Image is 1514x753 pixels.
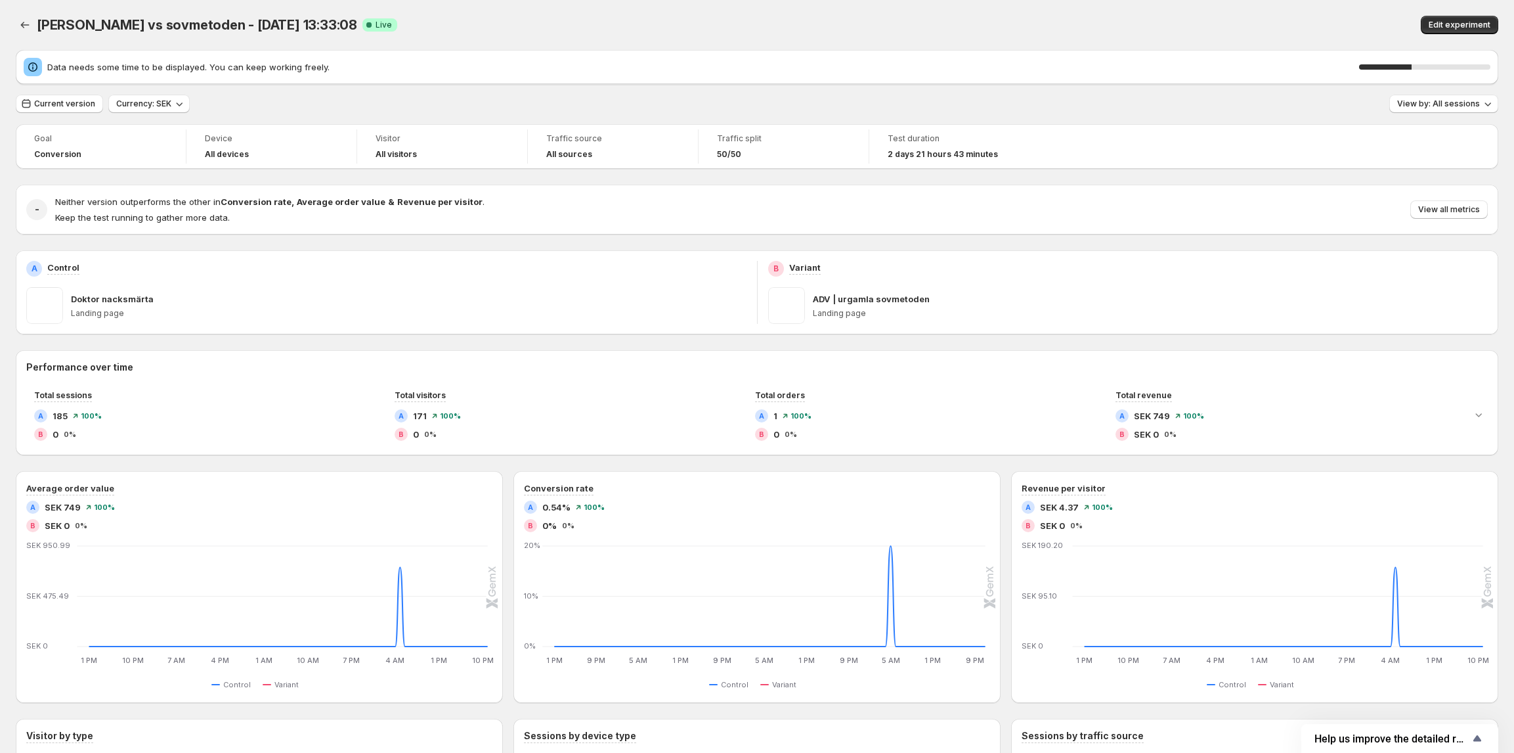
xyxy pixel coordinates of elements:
[205,133,338,144] span: Device
[34,132,167,161] a: GoalConversion
[1397,99,1480,109] span: View by: All sessions
[1469,405,1488,424] button: Expand chart
[1134,428,1159,441] span: SEK 0
[30,522,35,530] h2: B
[528,503,533,511] h2: A
[709,677,754,693] button: Control
[38,412,43,420] h2: A
[888,133,1022,144] span: Test duration
[1251,656,1268,665] text: 1 AM
[721,679,748,690] span: Control
[385,656,404,665] text: 4 AM
[34,149,81,160] span: Conversion
[773,409,777,422] span: 1
[75,522,87,530] span: 0%
[122,656,144,665] text: 10 PM
[297,656,319,665] text: 10 AM
[26,361,1488,374] h2: Performance over time
[798,656,815,665] text: 1 PM
[94,503,115,511] span: 100%
[546,656,563,665] text: 1 PM
[376,20,392,30] span: Live
[717,133,850,144] span: Traffic split
[255,656,272,665] text: 1 AM
[1381,656,1400,665] text: 4 AM
[1092,503,1113,511] span: 100%
[1410,200,1488,219] button: View all metrics
[888,132,1022,161] a: Test duration2 days 21 hours 43 minutes
[773,428,779,441] span: 0
[924,656,941,665] text: 1 PM
[38,430,43,438] h2: B
[1467,656,1489,665] text: 10 PM
[26,482,114,495] h3: Average order value
[47,261,79,274] p: Control
[1270,679,1294,690] span: Variant
[528,522,533,530] h2: B
[211,656,229,665] text: 4 PM
[1258,677,1299,693] button: Variant
[1026,522,1031,530] h2: B
[211,677,256,693] button: Control
[759,412,764,420] h2: A
[399,412,404,420] h2: A
[274,679,299,690] span: Variant
[587,656,605,665] text: 9 PM
[1134,409,1170,422] span: SEK 749
[1206,656,1224,665] text: 4 PM
[562,522,574,530] span: 0%
[524,591,538,601] text: 10%
[1119,430,1125,438] h2: B
[524,729,636,742] h3: Sessions by device type
[1418,204,1480,215] span: View all metrics
[790,412,811,420] span: 100%
[1314,733,1469,745] span: Help us improve the detailed report for A/B campaigns
[116,99,171,109] span: Currency: SEK
[35,203,39,216] h2: -
[388,196,395,207] strong: &
[882,656,900,665] text: 5 AM
[297,196,385,207] strong: Average order value
[759,430,764,438] h2: B
[34,390,92,400] span: Total sessions
[45,501,81,514] span: SEK 749
[413,428,419,441] span: 0
[524,641,536,650] text: 0%
[1026,503,1031,511] h2: A
[524,541,540,550] text: 20%
[1117,656,1139,665] text: 10 PM
[1115,390,1172,400] span: Total revenue
[1022,541,1063,550] text: SEK 190.20
[376,133,509,144] span: Visitor
[55,196,485,207] span: Neither version outperforms the other in .
[789,261,821,274] p: Variant
[717,132,850,161] a: Traffic split50/50
[542,519,557,532] span: 0%
[1040,519,1065,532] span: SEK 0
[1219,679,1246,690] span: Control
[71,308,746,319] p: Landing page
[205,132,338,161] a: DeviceAll devices
[167,656,185,665] text: 7 AM
[713,656,731,665] text: 9 PM
[1022,729,1144,742] h3: Sessions by traffic source
[1163,656,1180,665] text: 7 AM
[1426,656,1442,665] text: 1 PM
[53,428,58,441] span: 0
[55,212,230,223] span: Keep the test running to gather more data.
[773,263,779,274] h2: B
[53,409,68,422] span: 185
[840,656,858,665] text: 9 PM
[1076,656,1092,665] text: 1 PM
[37,17,357,33] span: [PERSON_NAME] vs sovmetoden - [DATE] 13:33:08
[1314,731,1485,746] button: Show survey - Help us improve the detailed report for A/B campaigns
[32,263,37,274] h2: A
[760,677,802,693] button: Variant
[524,482,594,495] h3: Conversion rate
[424,430,437,438] span: 0%
[81,656,97,665] text: 1 PM
[1070,522,1083,530] span: 0%
[26,641,48,650] text: SEK 0
[772,679,796,690] span: Variant
[813,308,1488,319] p: Landing page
